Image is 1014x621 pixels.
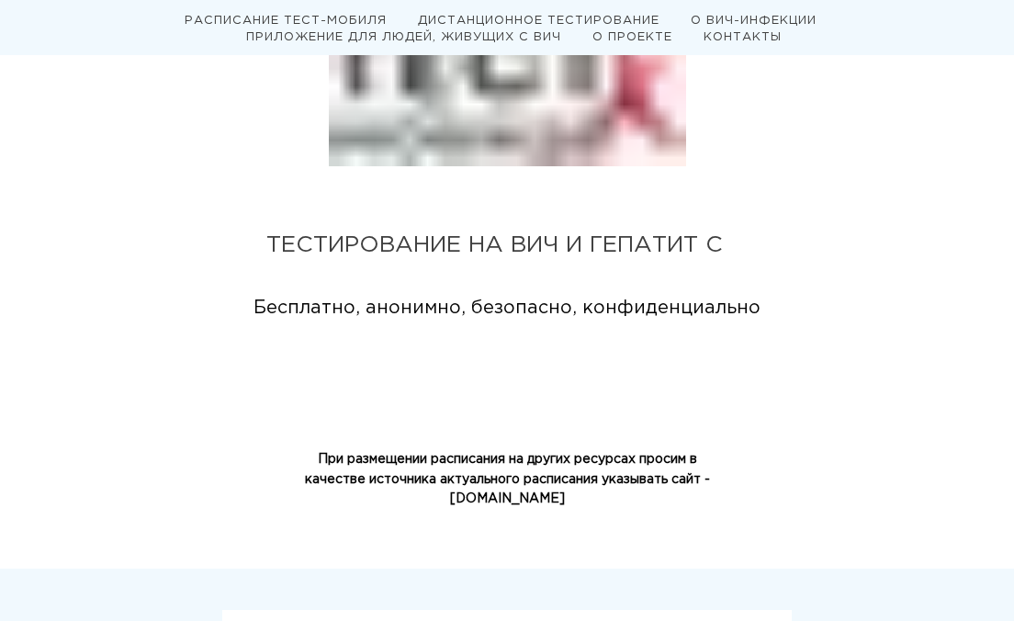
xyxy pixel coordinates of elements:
[691,16,817,26] a: О ВИЧ-ИНФЕКЦИИ
[704,32,782,42] a: КОНТАКТЫ
[418,16,659,26] a: ДИСТАНЦИОННОЕ ТЕСТИРОВАНИЕ
[592,32,672,42] a: О ПРОЕКТЕ
[266,234,748,256] div: ТЕСТИРОВАНИЕ НА ВИЧ И ГЕПАТИТ С
[220,294,794,322] div: Бесплатно, анонимно, безопасно, конфиденциально
[185,16,387,26] a: РАСПИСАНИЕ ТЕСТ-МОБИЛЯ
[305,454,710,504] strong: При размещении расписания на других ресурсах просим в качестве источника актуального расписания у...
[246,32,561,42] a: ПРИЛОЖЕНИЕ ДЛЯ ЛЮДЕЙ, ЖИВУЩИХ С ВИЧ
